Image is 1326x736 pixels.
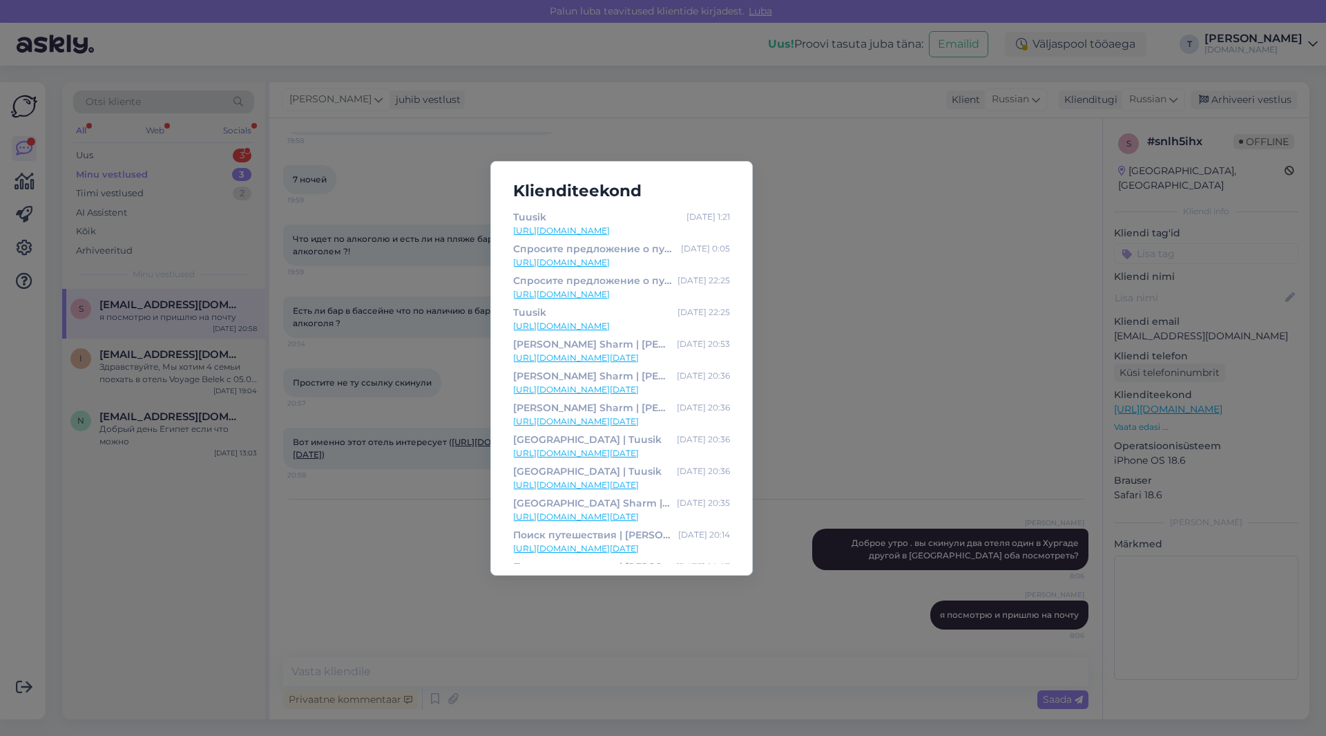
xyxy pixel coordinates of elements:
h5: Klienditeekond [502,178,741,204]
div: [DATE] 1:21 [686,209,730,225]
a: [URL][DOMAIN_NAME] [513,225,730,237]
div: Спросите предложение о путешествии | [PERSON_NAME] [513,273,672,288]
div: [GEOGRAPHIC_DATA] | Tuusik [513,432,662,447]
a: [URL][DOMAIN_NAME][DATE] [513,415,730,428]
a: [URL][DOMAIN_NAME] [513,288,730,301]
div: [DATE] 20:35 [677,496,730,511]
a: [URL][DOMAIN_NAME][DATE] [513,447,730,460]
a: [URL][DOMAIN_NAME][DATE] [513,352,730,364]
a: [URL][DOMAIN_NAME][DATE] [513,542,730,555]
a: [URL][DOMAIN_NAME][DATE] [513,511,730,523]
div: Tuusik [513,305,546,320]
div: Поиск путешествия | [PERSON_NAME] [513,527,673,542]
div: Спросите предложение о путешествии | [PERSON_NAME] [513,241,675,256]
div: [DATE] 20:14 [678,527,730,542]
div: [DATE] 20:36 [677,400,730,415]
div: [DATE] 0:05 [681,241,730,256]
div: [DATE] 20:36 [677,464,730,479]
div: [DATE] 20:36 [677,432,730,447]
div: Tuusik [513,209,546,225]
div: [DATE] 20:36 [677,368,730,384]
a: [URL][DOMAIN_NAME][DATE] [513,479,730,491]
a: [URL][DOMAIN_NAME][DATE] [513,384,730,396]
div: [DATE] 20:07 [676,559,730,574]
div: [DATE] 20:53 [677,337,730,352]
div: [DATE] 22:25 [678,273,730,288]
div: Поиск путешествия | [PERSON_NAME] [513,559,671,574]
div: [PERSON_NAME] Sharm | [PERSON_NAME] [513,337,671,352]
div: [DATE] 22:25 [678,305,730,320]
div: [PERSON_NAME] Sharm | [PERSON_NAME] [513,368,671,384]
div: [GEOGRAPHIC_DATA] Sharm | Tuusik [513,496,671,511]
a: [URL][DOMAIN_NAME] [513,256,730,269]
a: [URL][DOMAIN_NAME] [513,320,730,332]
div: [PERSON_NAME] Sharm | [PERSON_NAME] [513,400,671,415]
div: [GEOGRAPHIC_DATA] | Tuusik [513,464,662,479]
